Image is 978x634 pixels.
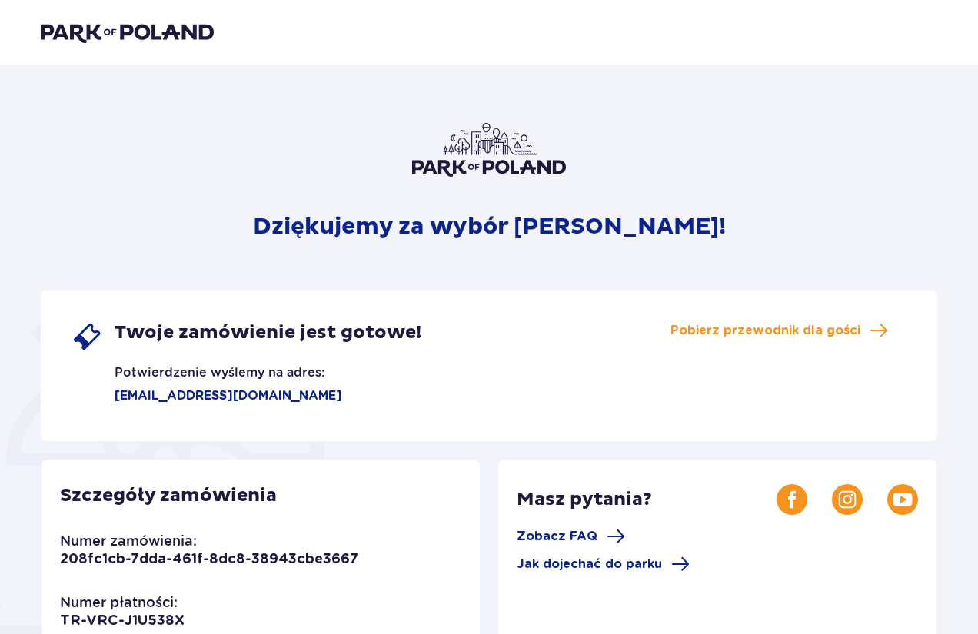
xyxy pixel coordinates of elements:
[253,212,726,241] p: Dziękujemy za wybór [PERSON_NAME]!
[670,321,888,340] a: Pobierz przewodnik dla gości
[517,488,777,511] p: Masz pytania?
[887,484,918,515] img: Youtube
[115,321,421,344] span: Twoje zamówienie jest gotowe!
[72,352,324,381] p: Potwierdzenie wyślemy na adres:
[72,321,102,352] img: single ticket icon
[60,550,358,569] p: 208fc1cb-7dda-461f-8dc8-38943cbe3667
[517,556,662,573] span: Jak dojechać do parku
[517,527,625,546] a: Zobacz FAQ
[777,484,807,515] img: Facebook
[517,555,690,573] a: Jak dojechać do parku
[60,532,197,550] p: Numer zamówienia:
[670,322,860,339] span: Pobierz przewodnik dla gości
[41,22,214,43] img: Park of Poland logo
[60,612,185,630] p: TR-VRC-J1U538X
[60,484,277,507] p: Szczegóły zamówienia
[517,528,597,545] span: Zobacz FAQ
[412,123,566,177] img: Park of Poland logo
[832,484,863,515] img: Instagram
[60,593,178,612] p: Numer płatności:
[72,387,342,404] p: [EMAIL_ADDRESS][DOMAIN_NAME]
